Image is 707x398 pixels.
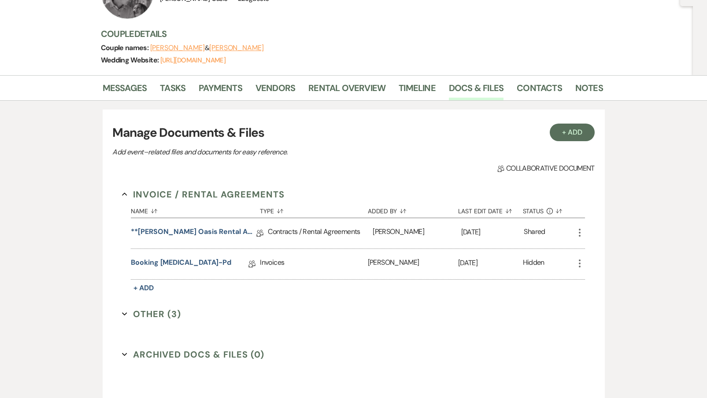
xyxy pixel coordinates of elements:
button: Invoice / Rental Agreements [122,188,285,201]
a: Contacts [517,81,562,100]
div: [PERSON_NAME] [368,249,458,279]
div: Contracts / Rental Agreements [268,218,373,248]
a: Notes [575,81,603,100]
a: Vendors [255,81,295,100]
div: Shared [524,226,545,240]
a: Booking [MEDICAL_DATA]-pd [131,257,231,271]
div: [PERSON_NAME] [373,218,461,248]
p: Add event–related files and documents for easy reference. [112,146,421,158]
button: + Add [131,282,156,294]
a: Docs & Files [449,81,503,100]
button: Other (3) [122,307,181,321]
a: [URL][DOMAIN_NAME] [160,56,226,65]
button: [PERSON_NAME] [209,44,264,51]
button: Archived Docs & Files (0) [122,348,264,361]
h3: Couple Details [101,28,594,40]
a: Tasks [160,81,185,100]
span: Couple names: [101,43,150,52]
button: Status [523,201,574,218]
button: [PERSON_NAME] [150,44,205,51]
span: Status [523,208,544,214]
button: Added By [368,201,458,218]
button: + Add [550,124,595,141]
span: Wedding Website: [101,55,160,65]
p: [DATE] [458,257,523,269]
div: Invoices [260,249,367,279]
span: Collaborative document [497,163,594,174]
a: **[PERSON_NAME] Oasis Rental Agreement** [131,226,256,240]
div: Hidden [523,257,544,271]
button: Name [131,201,260,218]
a: Payments [199,81,242,100]
span: & [150,44,264,52]
button: Last Edit Date [458,201,523,218]
h3: Manage Documents & Files [112,124,594,142]
button: Type [260,201,367,218]
span: + Add [133,283,154,292]
a: Timeline [399,81,436,100]
a: Rental Overview [308,81,385,100]
a: Messages [103,81,147,100]
p: [DATE] [461,226,524,238]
